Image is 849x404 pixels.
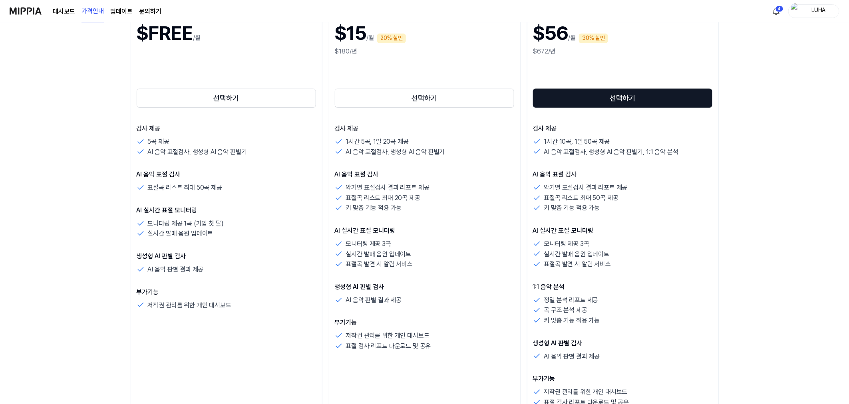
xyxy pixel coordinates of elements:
a: 업데이트 [110,7,133,16]
p: 1:1 음악 분석 [533,282,713,292]
h1: $FREE [137,20,193,47]
p: 모니터링 제공 3곡 [346,239,391,249]
p: 표절곡 발견 시 알림 서비스 [346,259,413,269]
p: 생성형 AI 판별 검사 [137,252,316,261]
p: AI 음악 표절 검사 [533,170,713,179]
p: AI 실시간 표절 모니터링 [335,226,515,236]
p: 실시간 발매 음원 업데이트 [148,228,213,239]
button: 선택하기 [137,89,316,108]
a: 선택하기 [533,87,713,109]
p: 1시간 5곡, 1일 20곡 제공 [346,137,409,147]
button: 알림4 [770,5,783,18]
button: 선택하기 [335,89,515,108]
p: 실시간 발매 음원 업데이트 [544,249,610,259]
p: 저작권 관리를 위한 개인 대시보드 [148,300,231,311]
p: 악기별 표절검사 결과 리포트 제공 [346,182,429,193]
div: $180/년 [335,47,515,56]
p: AI 음악 판별 결과 제공 [148,264,204,275]
p: 표절 검사 리포트 다운로드 및 공유 [346,341,431,351]
p: 곡 구조 분석 제공 [544,305,587,315]
p: 5곡 제공 [148,137,169,147]
p: AI 실시간 표절 모니터링 [137,206,316,215]
p: AI 음악 표절검사, 생성형 AI 음악 판별기 [346,147,445,157]
button: 선택하기 [533,89,713,108]
p: 정밀 분석 리포트 제공 [544,295,598,305]
p: 모니터링 제공 1곡 (가입 첫 달) [148,218,224,229]
p: AI 음악 판별 결과 제공 [346,295,402,305]
p: 악기별 표절검사 결과 리포트 제공 [544,182,628,193]
p: 실시간 발매 음원 업데이트 [346,249,412,259]
button: profileLUHA [788,4,839,18]
p: AI 음악 표절 검사 [137,170,316,179]
p: AI 음악 표절검사, 생성형 AI 음악 판별기 [148,147,247,157]
h1: $15 [335,20,367,47]
p: 키 맞춤 기능 적용 가능 [346,203,402,213]
p: AI 음악 표절검사, 생성형 AI 음악 판별기, 1:1 음악 분석 [544,147,678,157]
p: 저작권 관리를 위한 개인 대시보드 [346,331,429,341]
a: 선택하기 [335,87,515,109]
p: AI 음악 표절 검사 [335,170,515,179]
p: 표절곡 리스트 최대 50곡 제공 [544,193,618,203]
p: 부가기능 [533,374,713,384]
a: 대시보드 [53,7,75,16]
p: 키 맞춤 기능 적용 가능 [544,203,600,213]
p: 저작권 관리를 위한 개인 대시보드 [544,387,628,397]
p: 키 맞춤 기능 적용 가능 [544,315,600,326]
p: 모니터링 제공 3곡 [544,239,589,249]
p: AI 실시간 표절 모니터링 [533,226,713,236]
p: /월 [569,33,576,43]
p: 표절곡 리스트 최대 20곡 제공 [346,193,420,203]
p: 표절곡 리스트 최대 50곡 제공 [148,182,222,193]
div: $672/년 [533,47,713,56]
img: 알림 [771,6,781,16]
a: 선택하기 [137,87,316,109]
p: 검사 제공 [335,124,515,133]
p: 생성형 AI 판별 검사 [533,339,713,348]
div: LUHA [803,6,834,15]
h1: $56 [533,20,569,47]
p: /월 [367,33,374,43]
div: 4 [775,6,783,12]
div: 20% 할인 [377,34,406,43]
p: 검사 제공 [533,124,713,133]
p: 1시간 10곡, 1일 50곡 제공 [544,137,610,147]
a: 가격안내 [82,0,104,22]
p: 부가기능 [335,318,515,327]
p: 표절곡 발견 시 알림 서비스 [544,259,611,269]
div: 30% 할인 [579,34,608,43]
p: 부가기능 [137,287,316,297]
p: /월 [193,33,201,43]
p: AI 음악 판별 결과 제공 [544,351,600,362]
img: profile [791,3,801,19]
p: 생성형 AI 판별 검사 [335,282,515,292]
p: 검사 제공 [137,124,316,133]
a: 문의하기 [139,7,161,16]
